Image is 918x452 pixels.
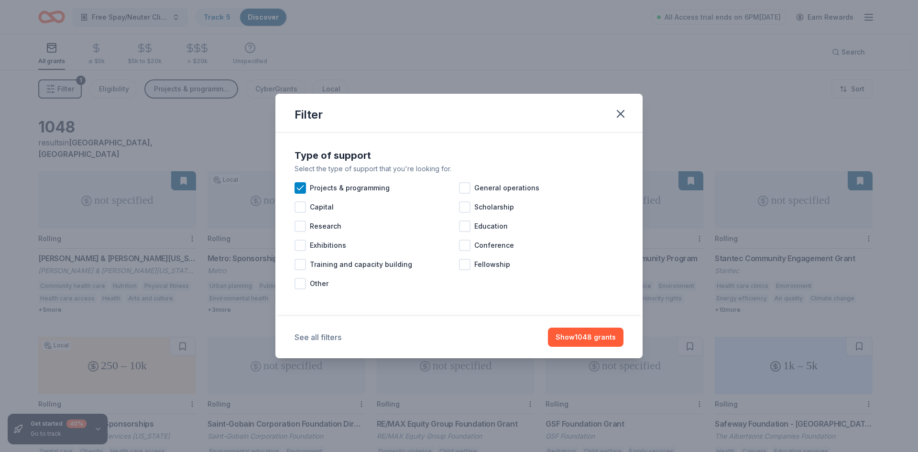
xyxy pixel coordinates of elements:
[295,331,341,343] button: See all filters
[474,259,510,270] span: Fellowship
[310,201,334,213] span: Capital
[310,259,412,270] span: Training and capacity building
[474,220,508,232] span: Education
[474,240,514,251] span: Conference
[474,201,514,213] span: Scholarship
[474,182,539,194] span: General operations
[295,163,623,175] div: Select the type of support that you're looking for.
[295,107,323,122] div: Filter
[310,278,328,289] span: Other
[310,220,341,232] span: Research
[310,182,390,194] span: Projects & programming
[295,148,623,163] div: Type of support
[310,240,346,251] span: Exhibitions
[548,328,623,347] button: Show1048 grants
